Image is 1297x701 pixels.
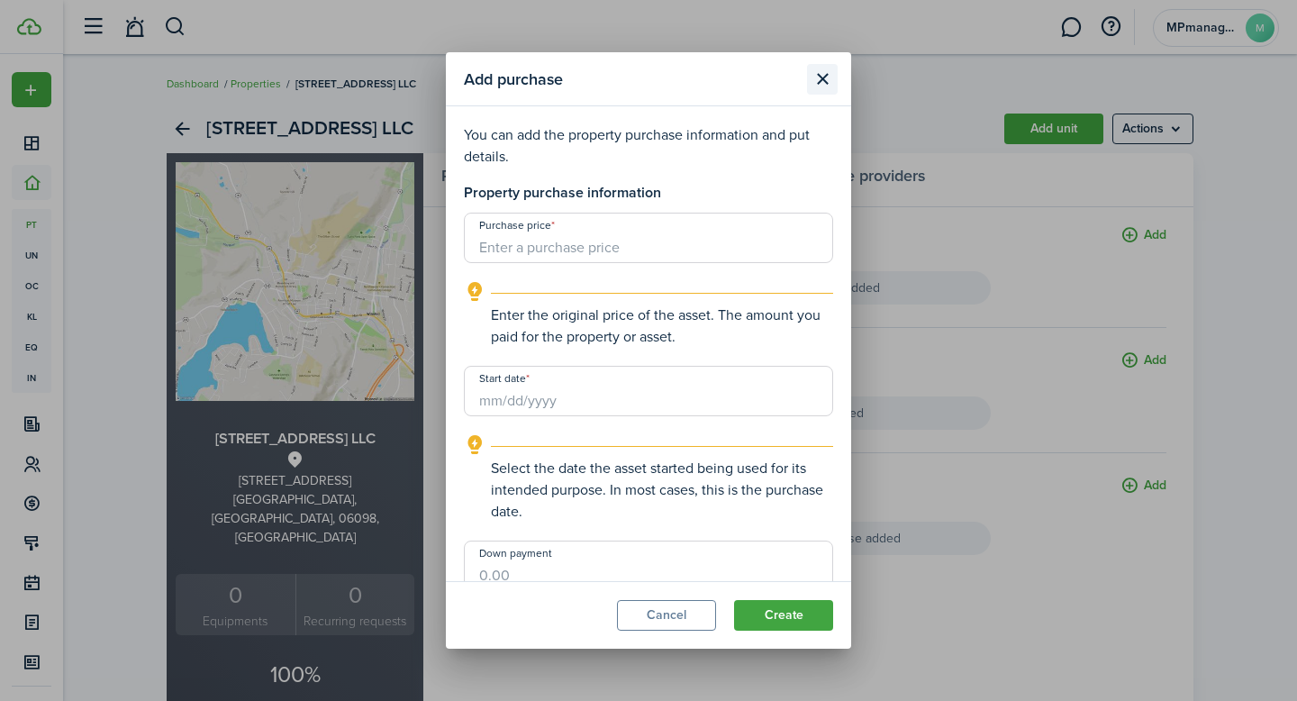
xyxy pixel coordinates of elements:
explanation-description: Enter the original price of the asset. The amount you paid for the property or asset. [491,305,833,348]
input: mm/dd/yyyy [464,366,833,416]
input: Enter a purchase price [464,213,833,263]
button: Close modal [807,64,838,95]
explanation-description: Select the date the asset started being used for its intended purpose. In most cases, this is the... [491,458,833,523]
input: 0.00 [464,541,833,591]
i: outline [464,434,486,456]
h4: Property purchase information [464,182,833,204]
p: You can add the property purchase information and put details. [464,124,833,168]
modal-title: Add purchase [464,61,803,96]
button: Create [734,600,833,631]
i: outline [464,281,486,303]
button: Cancel [617,600,716,631]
